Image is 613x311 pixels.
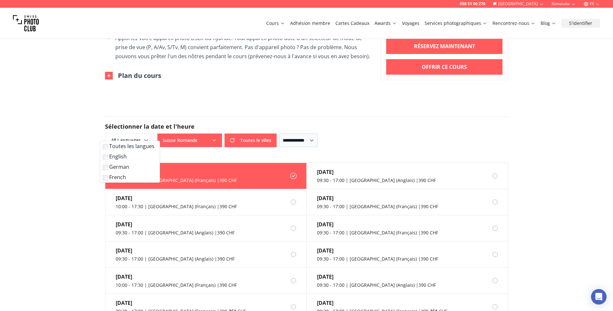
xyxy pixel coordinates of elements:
[116,230,235,236] div: 09:30 - 17:00 | [GEOGRAPHIC_DATA] (Anglais) | 390 CHF
[116,273,237,281] div: [DATE]
[317,256,438,262] div: 09:30 - 17:00 | [GEOGRAPHIC_DATA] (Français) | 390 CHF
[106,134,154,146] span: All Languages
[414,42,475,50] b: RÉSERVEZ MAINTENANT
[317,220,438,228] div: [DATE]
[317,247,438,254] div: [DATE]
[460,1,485,6] a: 058 51 00 270
[105,122,508,131] h2: Sélectionner la date et l'heure
[492,20,535,27] a: Rencontrez-nous
[103,142,154,150] label: Toutes les langues
[157,134,222,147] button: Suisse Romande
[561,19,600,28] button: S'identifier
[116,220,235,228] div: [DATE]
[541,20,556,27] a: Blog
[103,165,108,170] input: German
[333,19,372,28] button: Cartes Cadeaux
[425,20,487,27] a: Services photographiques
[317,230,438,236] div: 09:30 - 17:00 | [GEOGRAPHIC_DATA] (Français) | 390 CHF
[290,20,330,27] a: Adhésion membre
[105,71,161,80] button: Plan du cours
[266,20,285,27] a: Cours
[422,19,490,28] button: Services photographiques
[103,155,108,160] input: English
[402,20,419,27] a: Voyages
[116,177,237,184] div: 09:30 - 17:00 | [GEOGRAPHIC_DATA] (Français) | 390 CHF
[105,134,155,147] button: All Languages
[317,168,436,176] div: [DATE]
[116,194,237,202] div: [DATE]
[103,153,154,160] label: English
[113,34,370,61] li: Apportez votre appareil photo DSLR ou hybride. Tout appareil photo doté d'un sélecteur de mode de...
[386,59,503,75] a: Offrir ce cours
[422,63,467,71] b: Offrir ce cours
[386,38,503,54] a: RÉSERVEZ MAINTENANT
[317,194,438,202] div: [DATE]
[317,177,436,184] div: 09:30 - 17:00 | [GEOGRAPHIC_DATA] (Anglais) | 390 CHF
[116,299,246,307] div: [DATE]
[288,19,333,28] button: Adhésion membre
[538,19,559,28] button: Blog
[100,141,160,183] div: All Languages
[103,163,154,171] label: German
[591,289,607,305] div: Open Intercom Messenger
[317,282,436,288] div: 09:30 - 17:00 | [GEOGRAPHIC_DATA] (Anglais) | 390 CHF
[375,20,397,27] a: Awards
[103,144,108,149] input: Toutes les langues
[372,19,399,28] button: Awards
[116,247,235,254] div: [DATE]
[116,203,237,210] div: 10:00 - 17:30 | [GEOGRAPHIC_DATA] (Français) | 390 CHF
[116,282,237,288] div: 10:00 - 17:30 | [GEOGRAPHIC_DATA] (Français) | 390 CHF
[317,273,436,281] div: [DATE]
[105,72,113,80] img: Outline Close
[103,175,108,180] input: French
[103,173,154,181] label: French
[490,19,538,28] button: Rencontrez-nous
[13,10,39,36] img: Swiss photo club
[116,168,237,176] div: [DATE]
[399,19,422,28] button: Voyages
[317,299,447,307] div: [DATE]
[317,203,438,210] div: 09:30 - 17:00 | [GEOGRAPHIC_DATA] (Français) | 390 CHF
[225,134,277,147] button: Toutes le villes
[264,19,288,28] button: Cours
[335,20,369,27] a: Cartes Cadeaux
[116,256,235,262] div: 09:30 - 17:00 | [GEOGRAPHIC_DATA] (Anglais) | 390 CHF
